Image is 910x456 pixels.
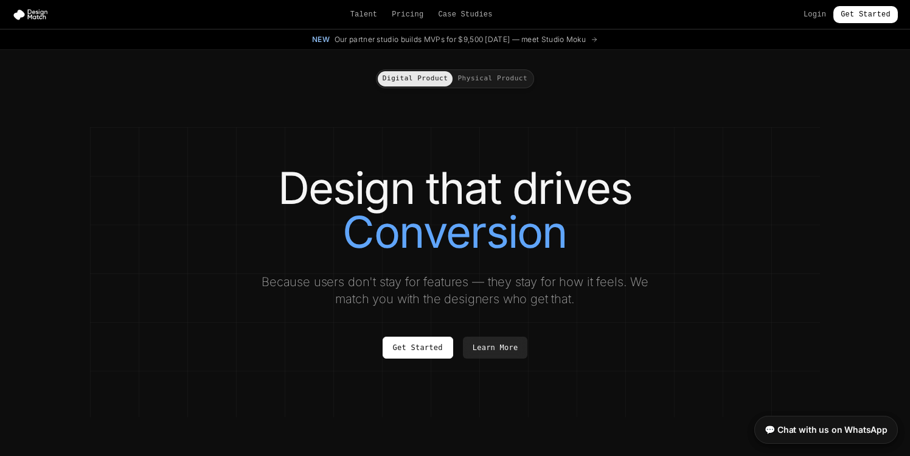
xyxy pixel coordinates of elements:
a: Pricing [392,10,423,19]
span: Conversion [342,210,567,254]
span: New [312,35,330,44]
p: Because users don't stay for features — they stay for how it feels. We match you with the designe... [251,273,659,307]
a: Get Started [383,337,453,359]
h1: Design that drives [114,166,796,254]
a: Learn More [463,337,528,359]
a: Login [804,10,826,19]
a: Talent [350,10,378,19]
a: Case Studies [438,10,492,19]
button: Digital Product [378,71,453,86]
span: Our partner studio builds MVPs for $9,500 [DATE] — meet Studio Moku [335,35,586,44]
a: Get Started [833,6,898,23]
a: 💬 Chat with us on WhatsApp [754,416,898,444]
img: Design Match [12,9,54,21]
button: Physical Product [453,71,532,86]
